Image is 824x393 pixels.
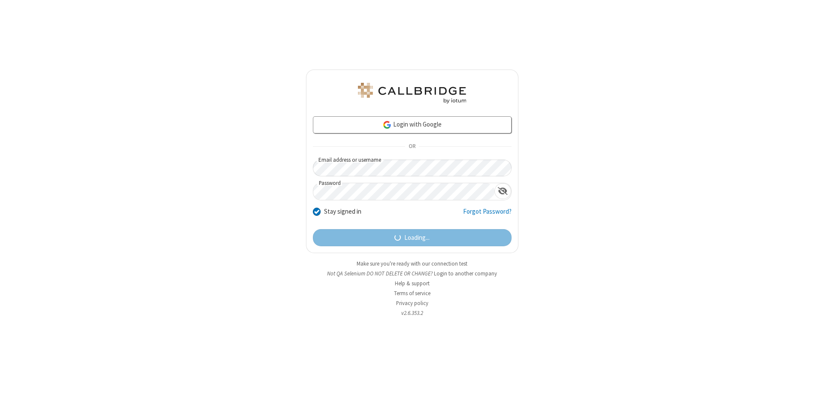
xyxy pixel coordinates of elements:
a: Terms of service [394,290,430,297]
span: OR [405,141,419,153]
div: Show password [494,183,511,199]
button: Loading... [313,229,512,246]
input: Email address or username [313,160,512,176]
a: Make sure you're ready with our connection test [357,260,467,267]
img: google-icon.png [382,120,392,130]
li: v2.6.353.2 [306,309,518,317]
a: Login with Google [313,116,512,133]
a: Help & support [395,280,430,287]
a: Privacy policy [396,299,428,307]
li: Not QA Selenium DO NOT DELETE OR CHANGE? [306,269,518,278]
label: Stay signed in [324,207,361,217]
img: QA Selenium DO NOT DELETE OR CHANGE [356,83,468,103]
button: Login to another company [434,269,497,278]
input: Password [313,183,494,200]
span: Loading... [404,233,430,243]
a: Forgot Password? [463,207,512,223]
